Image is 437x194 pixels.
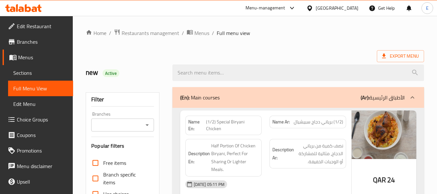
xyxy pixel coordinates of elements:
span: Half Portion Of Chicken Biryani, Perfect For Sharing Or Lighter Meals. [211,142,259,174]
span: (1/2) Special Biryani Chicken [206,119,259,132]
div: Filter [91,93,154,107]
span: Full Menu View [13,85,68,92]
span: E [426,5,429,12]
a: Coupons [3,127,73,143]
a: Choice Groups [3,112,73,127]
h3: Popular filters [91,142,154,150]
span: Sections [13,69,68,77]
a: Full Menu View [8,81,73,96]
span: 24 [387,174,395,186]
span: Menus [18,53,68,61]
h2: new [86,68,164,77]
span: Export Menu [377,50,424,62]
strong: Description En: [188,150,210,165]
button: Open [143,120,152,130]
span: Branch specific items [103,171,148,186]
li: / [182,29,184,37]
li: / [109,29,111,37]
strong: Name En: [188,119,206,132]
nav: breadcrumb [86,29,424,37]
a: Edit Restaurant [3,18,73,34]
span: Branches [17,38,68,46]
span: Edit Restaurant [17,22,68,30]
span: Free items [103,159,126,167]
span: Choice Groups [17,116,68,123]
a: Promotions [3,143,73,158]
span: Upsell [17,178,68,186]
span: [DATE] 05:11 PM [191,181,227,188]
a: Sections [8,65,73,81]
span: Menu disclaimer [17,162,68,170]
span: Restaurants management [122,29,179,37]
span: Edit Menu [13,100,68,108]
a: Branches [3,34,73,50]
span: Coupons [17,131,68,139]
a: Upsell [3,174,73,189]
strong: Description Ar: [272,146,294,162]
span: نصف كمية من برياني الدجاج، مثالية للمشاركة أو الوجبات الخفيفة. [295,142,343,166]
b: (En): [180,93,190,102]
input: search [172,64,424,81]
p: الأطباق الرئيسية [361,94,405,101]
div: [GEOGRAPHIC_DATA] [316,5,358,12]
div: Active [103,69,119,77]
a: Restaurants management [114,29,179,37]
a: Home [86,29,106,37]
span: Menus [194,29,209,37]
span: QAR [373,174,386,186]
a: Menu disclaimer [3,158,73,174]
div: Menu-management [246,4,285,12]
a: Edit Menu [8,96,73,112]
span: Full menu view [217,29,250,37]
p: Main courses [180,94,220,101]
span: Promotions [17,147,68,154]
span: Active [103,70,119,76]
a: Menus [187,29,209,37]
div: (En): Main courses(Ar):الأطباق الرئيسية [172,87,424,108]
img: 12_Special_Biryani_Chicke638927759244909918.jpg [352,110,416,159]
span: (1/2) برياني دجاج سبيشيال [294,119,343,125]
span: Export Menu [382,52,419,60]
strong: Name Ar: [272,119,290,125]
a: Menus [3,50,73,65]
b: (Ar): [361,93,369,102]
li: / [212,29,214,37]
